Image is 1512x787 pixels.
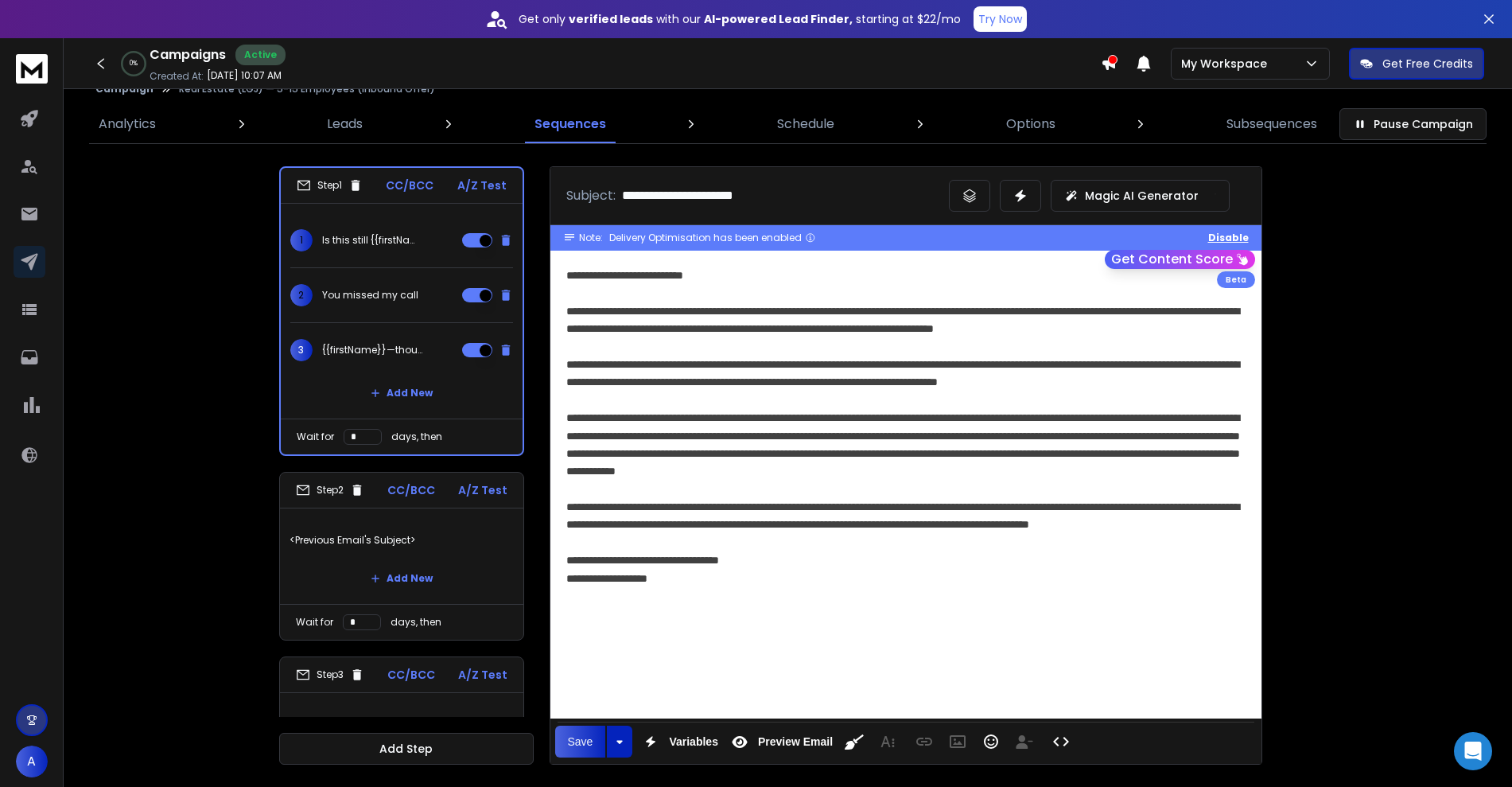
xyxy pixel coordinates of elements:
p: <Previous Email's Subject> [290,518,514,563]
p: Get only with our starting at $22/mo [519,11,961,27]
p: Wait for [297,431,334,443]
p: A/Z Test [458,667,507,683]
button: Get Content Score [1105,250,1255,269]
a: Options [997,105,1065,143]
span: Note: [579,232,603,244]
p: Created At: [150,70,204,83]
p: You missed my call [322,289,418,302]
span: 2 [290,284,313,306]
div: Open Intercom Messenger [1454,732,1492,770]
button: Disable [1208,232,1249,244]
p: Get Free Credits [1382,56,1473,72]
button: A [16,746,48,777]
div: Delivery Optimisation has been enabled [609,232,816,244]
a: Analytics [89,105,165,143]
p: Leads [327,115,363,134]
button: Try Now [974,6,1027,32]
button: Add New [358,563,445,594]
button: Insert Unsubscribe Link [1009,726,1040,758]
button: Add New [358,377,445,409]
p: A/Z Test [458,482,507,498]
strong: verified leads [569,11,653,27]
p: A/Z Test [457,177,507,193]
h1: Campaigns [150,45,226,64]
p: My Workspace [1181,56,1273,72]
li: Step2CC/BCCA/Z Test<Previous Email's Subject>Add NewWait fordays, then [279,472,524,641]
span: 3 [290,339,313,361]
button: Pause Campaign [1339,108,1487,140]
img: logo [16,54,48,84]
p: Real Estate (LGJ) — 5-15 Employees (Inbound Offer) [179,83,435,95]
button: Insert Image (Ctrl+P) [943,726,973,758]
p: Subject: [566,186,616,205]
div: Step 1 [297,178,363,193]
button: Magic AI Generator [1051,180,1230,212]
span: 1 [290,229,313,251]
button: Variables [636,726,721,758]
div: Beta [1217,271,1255,288]
p: days, then [391,431,442,443]
button: Code View [1046,726,1076,758]
p: Schedule [777,115,834,134]
p: days, then [391,616,441,629]
div: Step 2 [296,483,364,497]
button: Emoticons [976,726,1006,758]
p: Try Now [978,11,1022,27]
button: Add Step [279,733,534,765]
a: Sequences [525,105,616,143]
p: [DATE] 10:07 AM [207,69,282,82]
span: Preview Email [755,735,836,749]
div: Step 3 [296,668,364,682]
p: Magic AI Generator [1085,188,1199,204]
li: Step1CC/BCCA/Z Test1Is this still {{firstName}}'s number?2You missed my call3{{firstName}}—though... [279,166,524,456]
span: Variables [666,735,721,749]
p: CC/BCC [387,482,435,498]
a: Subsequences [1217,105,1327,143]
p: {{firstName}}—thoughts? [322,344,424,356]
p: 0 % [130,59,138,68]
p: Options [1006,115,1055,134]
div: Active [235,45,286,65]
p: CC/BCC [386,177,433,193]
p: Analytics [99,115,156,134]
p: Is this still {{firstName}}'s number? [322,234,424,247]
button: Campaign [95,83,154,95]
a: Leads [317,105,372,143]
button: Preview Email [725,726,836,758]
p: CC/BCC [387,667,435,683]
button: Get Free Credits [1349,48,1484,80]
a: Schedule [768,105,844,143]
strong: AI-powered Lead Finder, [704,11,853,27]
button: Insert Link (Ctrl+K) [909,726,939,758]
p: Subsequences [1226,115,1317,134]
button: Save [555,726,606,758]
button: More Text [873,726,903,758]
p: Wait for [296,616,333,629]
p: Sequences [534,115,606,134]
p: <Previous Email's Subject> [290,703,514,747]
button: Clean HTML [839,726,869,758]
